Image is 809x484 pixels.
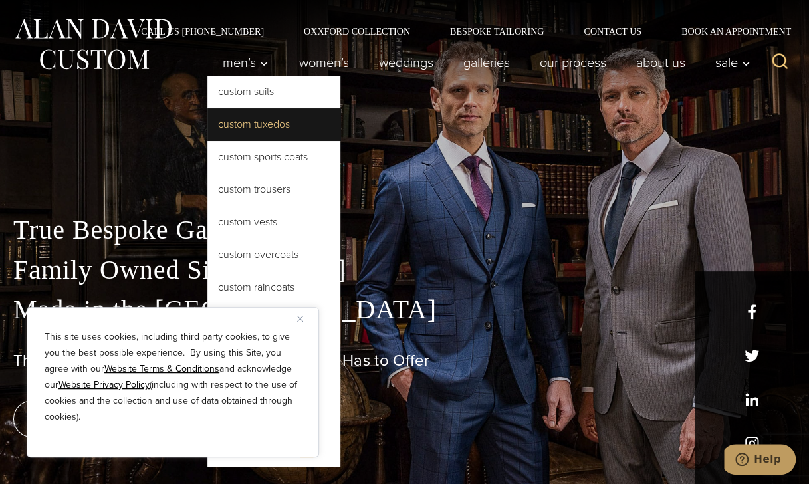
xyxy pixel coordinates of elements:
img: Close [297,316,303,322]
a: Oxxford Collection [284,27,430,36]
a: weddings [364,49,448,76]
a: Women’s [284,49,364,76]
a: Custom Shirts [207,304,340,336]
a: Our Process [524,49,621,76]
a: Custom Sports Coats [207,141,340,173]
button: Sale sub menu toggle [700,49,758,76]
a: Custom Trousers [207,174,340,205]
h1: The Best Custom Suits [GEOGRAPHIC_DATA] Has to Offer [13,351,796,370]
a: Book an Appointment [661,27,796,36]
a: Custom Raincoats [207,271,340,303]
a: Custom Vests [207,206,340,238]
a: Bespoke Tailoring [430,27,564,36]
img: Alan David Custom [13,15,173,74]
a: Call Us [PHONE_NUMBER] [121,27,284,36]
button: View Search Form [764,47,796,78]
nav: Primary Navigation [207,49,758,76]
nav: Secondary Navigation [121,27,796,36]
a: Galleries [448,49,524,76]
iframe: Opens a widget where you can chat to one of our agents [724,444,796,477]
p: This site uses cookies, including third party cookies, to give you the best possible experience. ... [45,329,301,425]
a: Website Privacy Policy [58,378,150,392]
button: Men’s sub menu toggle [207,49,284,76]
a: book an appointment [13,400,199,437]
a: Custom Suits [207,76,340,108]
a: Contact Us [564,27,661,36]
a: About Us [621,49,700,76]
a: Website Terms & Conditions [104,362,219,376]
button: Close [297,310,313,326]
a: Custom Overcoats [207,239,340,271]
p: True Bespoke Garments Family Owned Since [DATE] Made in the [GEOGRAPHIC_DATA] [13,210,796,330]
a: Custom Tuxedos [207,108,340,140]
